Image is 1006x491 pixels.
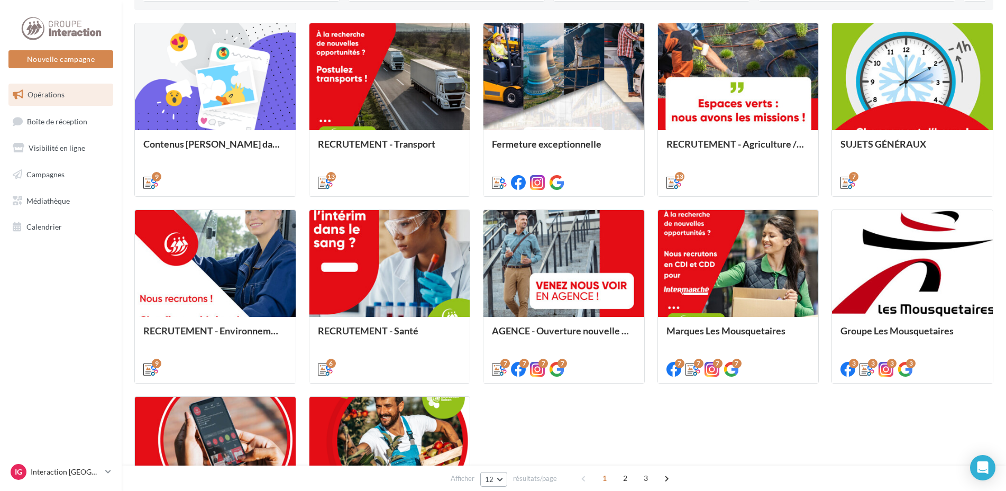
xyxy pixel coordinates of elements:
[8,50,113,68] button: Nouvelle campagne
[666,139,810,160] div: RECRUTEMENT - Agriculture / Espaces verts
[28,90,65,99] span: Opérations
[6,163,115,186] a: Campagnes
[970,455,995,480] div: Open Intercom Messenger
[732,359,742,368] div: 7
[617,470,634,487] span: 2
[152,172,161,181] div: 9
[29,143,85,152] span: Visibilité en ligne
[26,222,62,231] span: Calendrier
[675,359,684,368] div: 7
[557,359,567,368] div: 7
[31,467,101,477] p: Interaction [GEOGRAPHIC_DATA]
[480,472,507,487] button: 12
[318,139,462,160] div: RECRUTEMENT - Transport
[26,170,65,179] span: Campagnes
[694,359,703,368] div: 7
[15,467,22,477] span: IG
[318,325,462,347] div: RECRUTEMENT - Santé
[451,474,474,484] span: Afficher
[152,359,161,368] div: 9
[666,325,810,347] div: Marques Les Mousquetaires
[500,359,510,368] div: 7
[849,359,858,368] div: 3
[538,359,548,368] div: 7
[887,359,897,368] div: 3
[513,474,557,484] span: résultats/page
[8,462,113,482] a: IG Interaction [GEOGRAPHIC_DATA]
[6,137,115,159] a: Visibilité en ligne
[849,172,858,181] div: 7
[143,139,287,160] div: Contenus [PERSON_NAME] dans un esprit estival
[637,470,654,487] span: 3
[326,359,336,368] div: 6
[492,139,636,160] div: Fermeture exceptionnelle
[868,359,877,368] div: 3
[906,359,916,368] div: 3
[6,84,115,106] a: Opérations
[596,470,613,487] span: 1
[675,172,684,181] div: 13
[27,116,87,125] span: Boîte de réception
[840,325,984,347] div: Groupe Les Mousquetaires
[326,172,336,181] div: 13
[6,110,115,133] a: Boîte de réception
[485,475,494,484] span: 12
[6,190,115,212] a: Médiathèque
[840,139,984,160] div: SUJETS GÉNÉRAUX
[713,359,723,368] div: 7
[143,325,287,347] div: RECRUTEMENT - Environnement
[26,196,70,205] span: Médiathèque
[519,359,529,368] div: 7
[6,216,115,238] a: Calendrier
[492,325,636,347] div: AGENCE - Ouverture nouvelle agence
